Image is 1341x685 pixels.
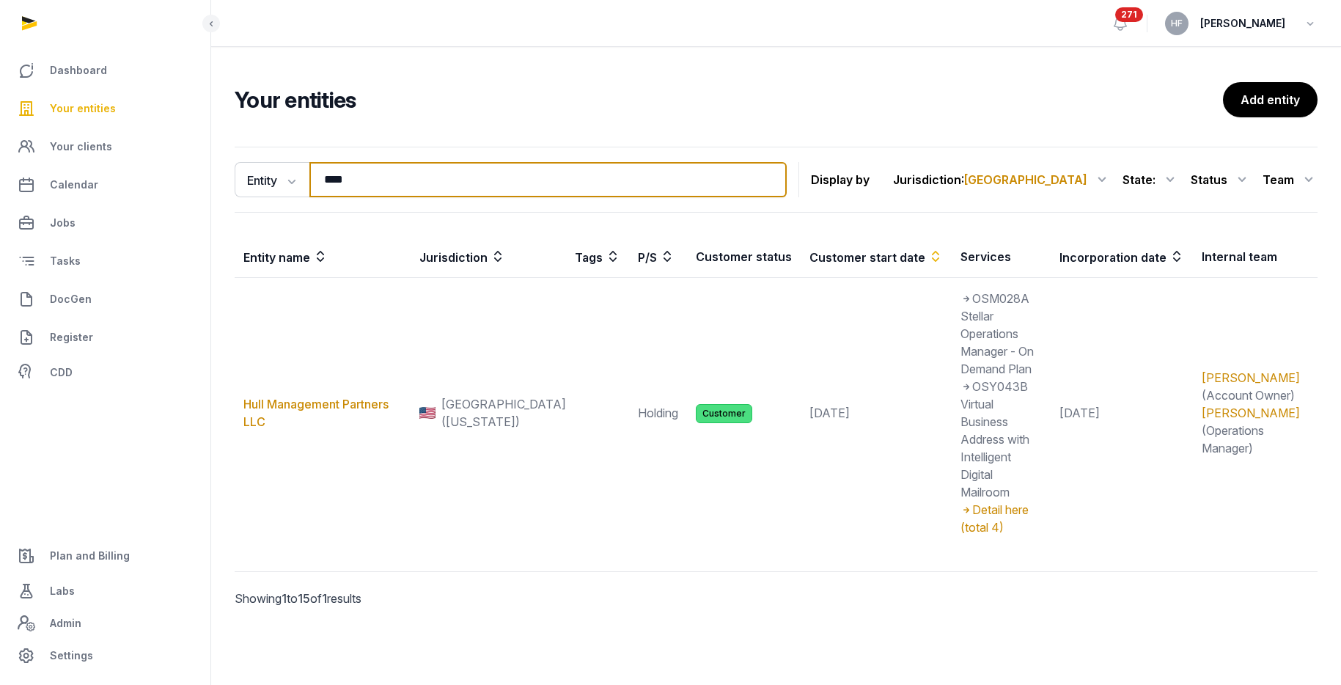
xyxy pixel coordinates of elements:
th: Customer start date [801,236,952,278]
td: [DATE] [801,278,952,549]
th: Incorporation date [1051,236,1193,278]
h2: Your entities [235,87,1223,113]
a: Your entities [12,91,199,126]
a: DocGen [12,282,199,317]
button: Entity [235,162,309,197]
span: Admin [50,615,81,632]
th: P/S [629,236,687,278]
div: (Operations Manager) [1202,404,1309,457]
th: Customer status [687,236,801,278]
a: Hull Management Partners LLC [243,397,389,429]
span: 1 [282,591,287,606]
div: Jurisdiction [893,168,1111,191]
a: Admin [12,609,199,638]
span: Calendar [50,176,98,194]
span: Jobs [50,214,76,232]
span: Your clients [50,138,112,155]
a: Jobs [12,205,199,241]
span: [GEOGRAPHIC_DATA] [964,172,1087,187]
div: Detail here (total 4) [960,501,1042,536]
span: OSM028A Stellar Operations Manager - On Demand Plan [960,291,1034,376]
a: Tasks [12,243,199,279]
a: Settings [12,638,199,673]
div: Status [1191,168,1251,191]
span: Settings [50,647,93,664]
span: Tasks [50,252,81,270]
p: Showing to of results [235,572,488,625]
span: : [1153,171,1156,188]
span: Your entities [50,100,116,117]
a: [PERSON_NAME] [1202,370,1300,385]
span: OSY043B Virtual Business Address with Intelligent Digital Mailroom [960,379,1029,499]
span: Plan and Billing [50,547,130,565]
a: CDD [12,358,199,387]
div: (Account Owner) [1202,369,1309,404]
button: HF [1165,12,1188,35]
th: Jurisdiction [411,236,566,278]
p: Display by [811,168,870,191]
th: Tags [566,236,629,278]
th: Services [952,236,1051,278]
div: Team [1263,168,1318,191]
span: Labs [50,582,75,600]
a: Plan and Billing [12,538,199,574]
span: DocGen [50,290,92,308]
a: Dashboard [12,53,199,88]
span: CDD [50,364,73,381]
span: : [961,171,1087,188]
span: Register [50,329,93,346]
a: Labs [12,574,199,609]
span: Dashboard [50,62,107,79]
a: Calendar [12,167,199,202]
span: 15 [298,591,310,606]
span: Customer [696,404,752,423]
span: HF [1171,19,1183,28]
span: 271 [1115,7,1143,22]
a: Add entity [1223,82,1318,117]
span: 1 [322,591,327,606]
a: Your clients [12,129,199,164]
th: Internal team [1193,236,1318,278]
a: [PERSON_NAME] [1202,406,1300,420]
span: [GEOGRAPHIC_DATA] ([US_STATE]) [441,395,566,431]
a: Register [12,320,199,355]
th: Entity name [235,236,411,278]
td: Holding [629,278,687,549]
div: State [1123,168,1179,191]
span: [PERSON_NAME] [1200,15,1285,32]
td: [DATE] [1051,278,1193,549]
